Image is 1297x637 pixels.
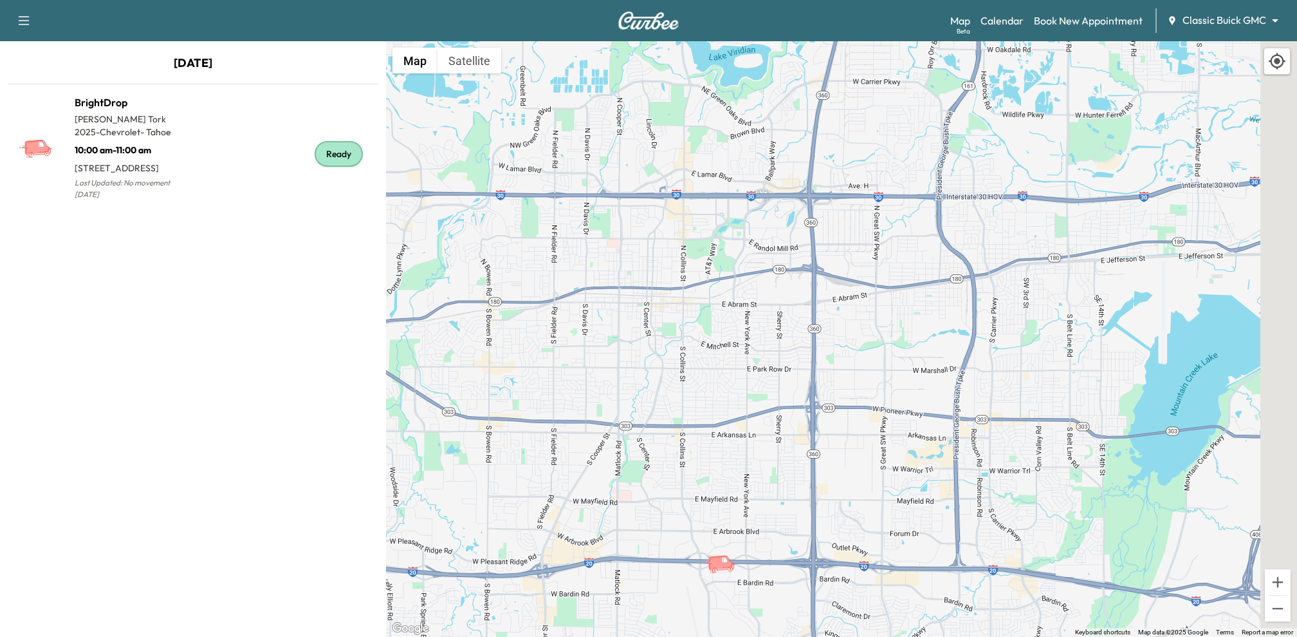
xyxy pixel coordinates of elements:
a: Terms (opens in new tab) [1216,629,1234,636]
p: [PERSON_NAME] Tork [75,113,193,126]
button: Zoom in [1265,569,1291,595]
a: Open this area in Google Maps (opens a new window) [389,620,432,637]
button: Show satellite imagery [437,48,501,73]
p: 2025 - Chevrolet - Tahoe [75,126,193,138]
a: Report a map error [1242,629,1293,636]
button: Keyboard shortcuts [1075,628,1130,637]
gmp-advanced-marker: BrightDrop [702,541,747,564]
h1: BrightDrop [75,95,193,110]
button: Zoom out [1265,596,1291,622]
p: Last Updated: No movement [DATE] [75,175,193,203]
div: Recenter map [1264,48,1291,75]
a: Book New Appointment [1034,13,1143,28]
span: Map data ©2025 Google [1138,629,1208,636]
img: Curbee Logo [618,12,679,30]
img: Google [389,620,432,637]
a: MapBeta [950,13,970,28]
button: Show street map [392,48,437,73]
div: Ready [315,141,363,167]
p: [STREET_ADDRESS] [75,157,193,175]
p: 10:00 am - 11:00 am [75,138,193,157]
span: Classic Buick GMC [1182,13,1266,28]
div: Beta [957,26,970,36]
a: Calendar [980,13,1024,28]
